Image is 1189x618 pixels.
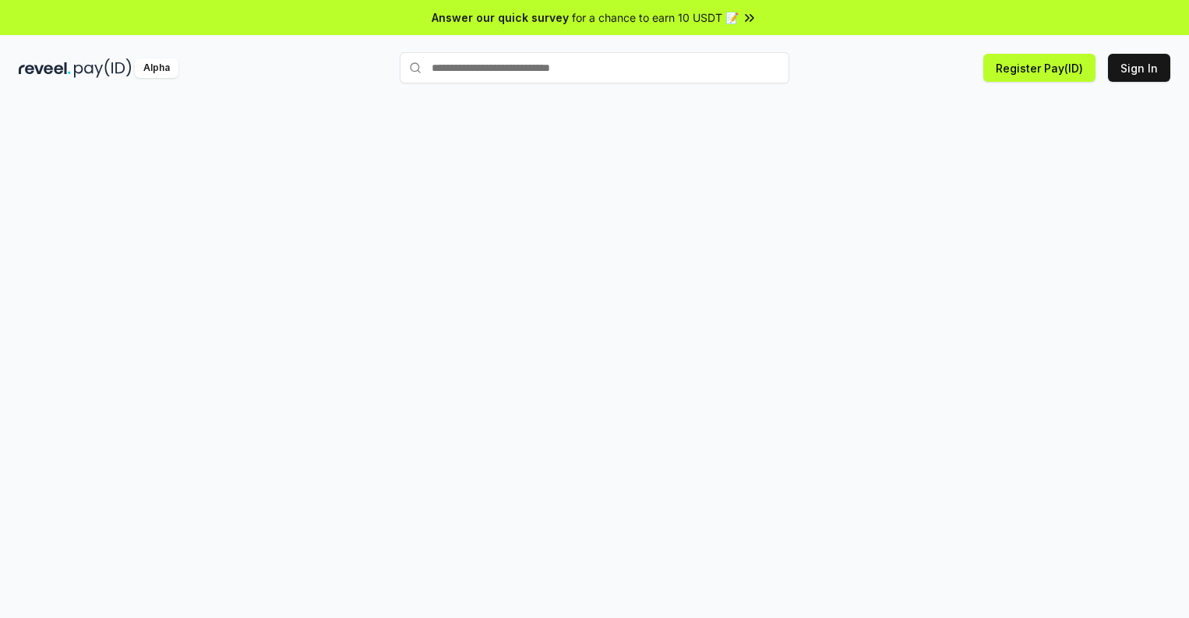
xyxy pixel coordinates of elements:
[432,9,569,26] span: Answer our quick survey
[19,58,71,78] img: reveel_dark
[135,58,178,78] div: Alpha
[983,54,1096,82] button: Register Pay(ID)
[572,9,739,26] span: for a chance to earn 10 USDT 📝
[74,58,132,78] img: pay_id
[1108,54,1170,82] button: Sign In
